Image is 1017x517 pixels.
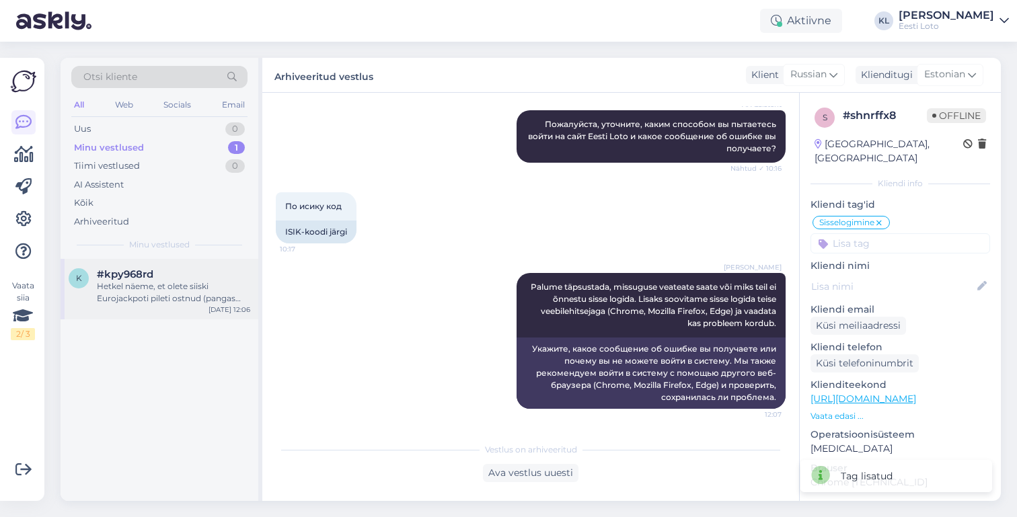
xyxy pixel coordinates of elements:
label: Arhiveeritud vestlus [274,66,373,84]
div: Uus [74,122,91,136]
span: Otsi kliente [83,70,137,84]
div: 0 [225,159,245,173]
img: Askly Logo [11,69,36,94]
p: Kliendi email [811,303,990,317]
span: k [76,273,82,283]
div: Küsi meiliaadressi [811,317,906,335]
div: All [71,96,87,114]
a: [URL][DOMAIN_NAME] [811,393,916,405]
div: # shnrffx8 [843,108,927,124]
div: Kliendi info [811,177,990,190]
span: Nähtud ✓ 10:16 [730,163,782,173]
div: 1 [228,141,245,155]
p: [MEDICAL_DATA] [811,442,990,456]
span: #kpy968rd [97,268,153,280]
span: Vestlus on arhiveeritud [485,444,577,456]
div: Socials [161,96,194,114]
div: [PERSON_NAME] [899,10,994,21]
div: Eesti Loto [899,21,994,32]
div: 2 / 3 [11,328,35,340]
div: Vaata siia [11,280,35,340]
div: Ava vestlus uuesti [483,464,578,482]
p: Vaata edasi ... [811,410,990,422]
div: Arhiveeritud [74,215,129,229]
span: 10:17 [280,244,330,254]
span: s [823,112,827,122]
div: Küsi telefoninumbrit [811,354,919,372]
div: Minu vestlused [74,141,144,155]
a: [PERSON_NAME]Eesti Loto [899,10,1009,32]
div: Email [219,96,248,114]
div: KL [874,11,893,30]
input: Lisa nimi [811,279,975,294]
p: Kliendi telefon [811,340,990,354]
div: Tag lisatud [841,469,893,483]
span: Russian [790,67,827,82]
p: Kliendi nimi [811,259,990,273]
div: AI Assistent [74,178,124,192]
span: Offline [927,108,986,123]
span: 12:07 [731,409,782,420]
div: Klienditugi [856,68,913,82]
p: Klienditeekond [811,378,990,392]
div: Kõik [74,196,93,210]
div: Web [112,96,136,114]
span: [PERSON_NAME] [724,262,782,272]
div: Укажите, какое сообщение об ошибке вы получаете или почему вы не можете войти в систему. Мы также... [517,337,786,409]
span: Пожалуйста, уточните, каким способом вы пытаетесь войти на сайт Eesti Loto и какое сообщение об о... [528,119,778,153]
span: Sisselogimine [819,218,874,227]
div: [DATE] 12:06 [209,305,250,315]
div: Klient [746,68,779,82]
span: По исику код [285,201,342,211]
div: [GEOGRAPHIC_DATA], [GEOGRAPHIC_DATA] [815,137,963,165]
span: Estonian [924,67,965,82]
div: 0 [225,122,245,136]
p: Kliendi tag'id [811,198,990,212]
div: Aktiivne [760,9,842,33]
span: Palume täpsustada, missuguse veateate saate või miks teil ei õnnestu sisse logida. Lisaks soovita... [531,282,778,328]
span: Minu vestlused [129,239,190,251]
div: Tiimi vestlused [74,159,140,173]
p: Operatsioonisüsteem [811,428,990,442]
input: Lisa tag [811,233,990,253]
div: ISIK-koodi järgi [276,221,356,243]
div: Hetkel näeme, et olete siiski Eurojackpoti pileti ostnud (pangas ainult 1 makse). Palme täpsustad... [97,280,250,305]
